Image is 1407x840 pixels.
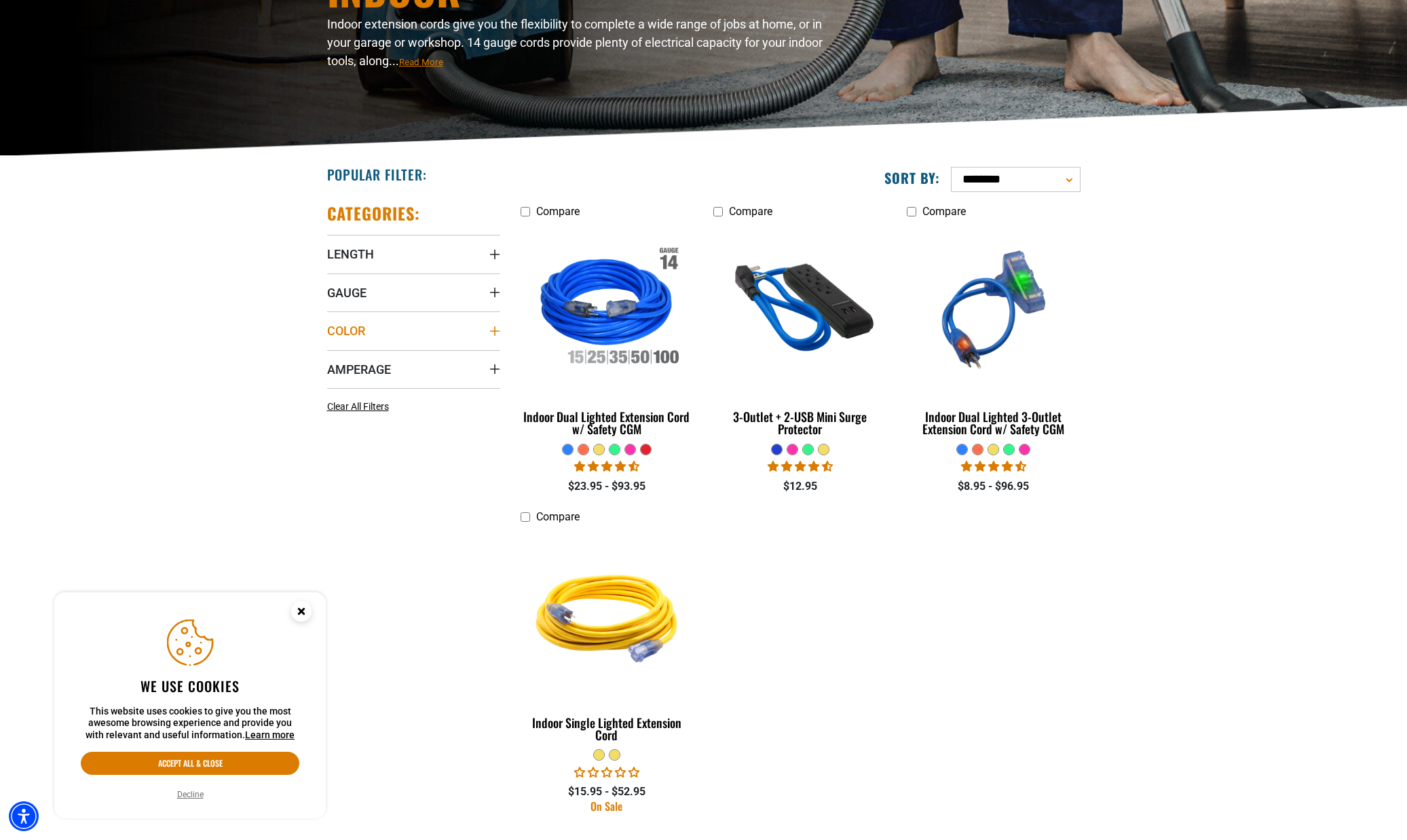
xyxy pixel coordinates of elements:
[713,411,886,435] div: 3-Outlet + 2-USB Mini Surge Protector
[327,235,500,273] summary: Length
[521,531,694,749] a: Yellow Indoor Single Lighted Extension Cord
[327,311,500,349] summary: Color
[907,411,1080,435] div: Indoor Dual Lighted 3-Outlet Extension Cord w/ Safety CGM
[715,231,886,387] img: blue
[327,285,367,301] span: Gauge
[713,478,886,495] div: $12.95
[908,231,1079,387] img: blue
[327,401,389,412] span: Clear All Filters
[327,17,823,68] span: Indoor extension cords give you the flexibility to complete a wide range of jobs at home, or in y...
[327,203,421,224] h2: Categories:
[521,717,694,741] div: Indoor Single Lighted Extension Cord
[327,273,500,311] summary: Gauge
[907,478,1080,495] div: $8.95 - $96.95
[729,205,772,218] span: Compare
[277,592,326,634] button: Close this option
[536,205,580,218] span: Compare
[327,362,391,377] span: Amperage
[713,225,886,443] a: blue 3-Outlet + 2-USB Mini Surge Protector
[521,225,694,443] a: Indoor Dual Lighted Extension Cord w/ Safety CGM Indoor Dual Lighted Extension Cord w/ Safety CGM
[536,510,580,523] span: Compare
[327,400,394,414] a: Clear All Filters
[173,788,208,801] button: Decline
[327,350,500,388] summary: Amperage
[907,225,1080,443] a: blue Indoor Dual Lighted 3-Outlet Extension Cord w/ Safety CGM
[327,246,374,262] span: Length
[884,169,940,187] label: Sort by:
[961,460,1026,473] span: 4.33 stars
[521,537,692,693] img: Yellow
[81,752,299,775] button: Accept all & close
[54,592,326,819] aside: Cookie Consent
[521,801,694,812] div: On Sale
[245,729,295,740] a: This website uses cookies to give you the most awesome browsing experience and provide you with r...
[768,460,833,473] span: 4.33 stars
[81,706,299,742] p: This website uses cookies to give you the most awesome browsing experience and provide you with r...
[574,460,639,473] span: 4.40 stars
[399,57,443,67] span: Read More
[81,677,299,695] h2: We use cookies
[574,766,639,779] span: 0.00 stars
[9,801,39,831] div: Accessibility Menu
[327,166,427,183] h2: Popular Filter:
[521,784,694,800] div: $15.95 - $52.95
[521,411,694,435] div: Indoor Dual Lighted Extension Cord w/ Safety CGM
[521,478,694,495] div: $23.95 - $93.95
[521,231,692,387] img: Indoor Dual Lighted Extension Cord w/ Safety CGM
[922,205,966,218] span: Compare
[327,323,365,339] span: Color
